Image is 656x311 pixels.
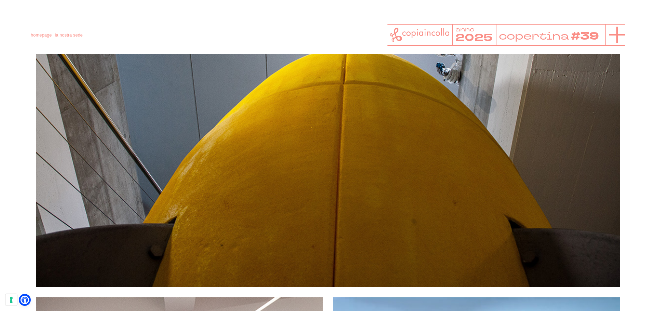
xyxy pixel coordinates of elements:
tspan: #39 [573,29,602,44]
span: la nostra sede [55,32,83,38]
tspan: copertina [498,29,571,43]
tspan: 2025 [455,31,492,45]
tspan: anno [455,26,475,33]
button: Le tue preferenze relative al consenso per le tecnologie di tracciamento [5,294,17,306]
a: Open Accessibility Menu [20,296,29,304]
a: homepage [31,32,52,38]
